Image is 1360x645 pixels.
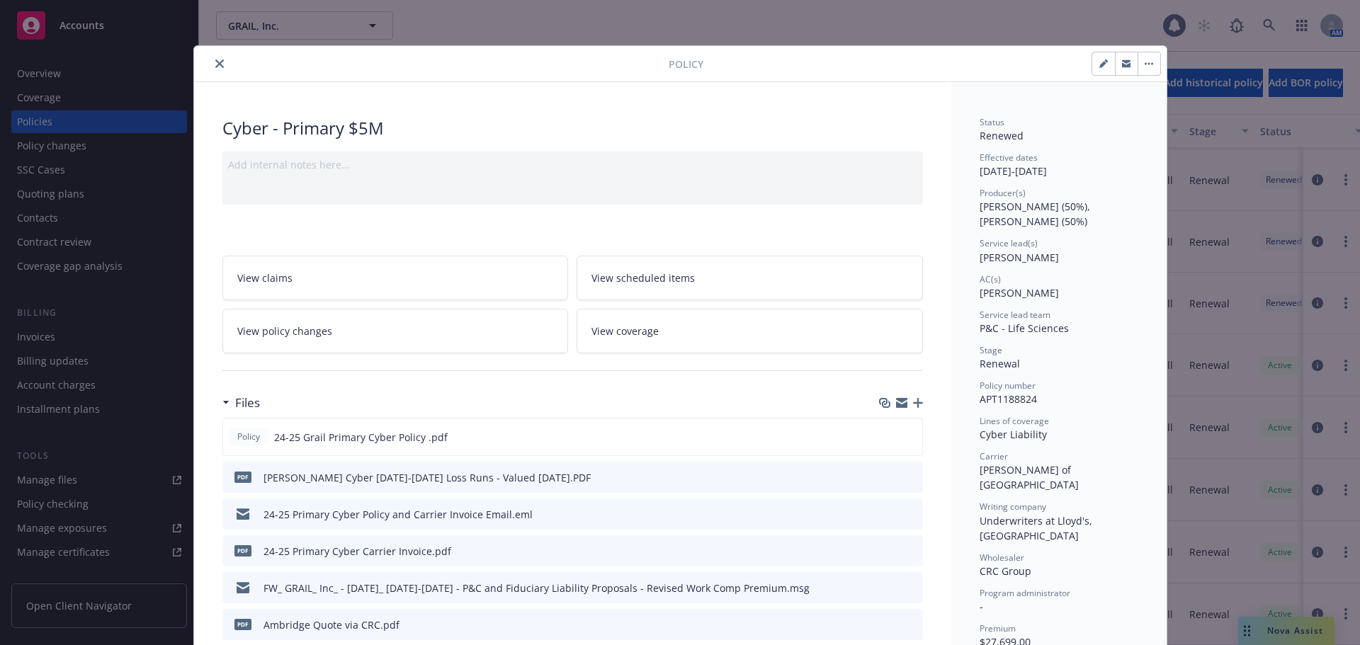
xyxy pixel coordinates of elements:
[882,617,893,632] button: download file
[980,237,1038,249] span: Service lead(s)
[980,309,1050,321] span: Service lead team
[904,430,917,445] button: preview file
[980,187,1026,199] span: Producer(s)
[905,581,917,595] button: preview file
[980,321,1069,335] span: P&C - Life Sciences
[980,450,1008,462] span: Carrier
[980,357,1020,370] span: Renewal
[222,309,569,353] a: View policy changes
[234,619,251,629] span: pdf
[263,544,451,559] div: 24-25 Primary Cyber Carrier Invoice.pdf
[222,256,569,300] a: View claims
[222,394,260,412] div: Files
[882,581,893,595] button: download file
[882,544,893,559] button: download file
[577,256,923,300] a: View scheduled items
[881,430,892,445] button: download file
[980,286,1059,299] span: [PERSON_NAME]
[263,617,399,632] div: Ambridge Quote via CRC.pdf
[980,379,1036,392] span: Policy number
[980,600,983,613] span: -
[980,392,1037,406] span: APT1188824
[228,157,917,172] div: Add internal notes here...
[263,581,810,595] div: FW_ GRAIL_ Inc_ - [DATE]_ [DATE]-[DATE] - P&C and Fiduciary Liability Proposals - Revised Work Co...
[980,514,1095,542] span: Underwriters at Lloyd's, [GEOGRAPHIC_DATA]
[980,564,1031,578] span: CRC Group
[591,324,659,338] span: View coverage
[237,324,332,338] span: View policy changes
[980,116,1004,128] span: Status
[980,501,1046,513] span: Writing company
[669,57,703,72] span: Policy
[234,472,251,482] span: PDF
[905,470,917,485] button: preview file
[980,622,1016,634] span: Premium
[980,129,1024,142] span: Renewed
[882,470,893,485] button: download file
[980,251,1059,264] span: [PERSON_NAME]
[263,470,591,485] div: [PERSON_NAME] Cyber [DATE]-[DATE] Loss Runs - Valued [DATE].PDF
[980,552,1024,564] span: Wholesaler
[237,270,293,285] span: View claims
[211,55,228,72] button: close
[905,544,917,559] button: preview file
[980,587,1070,599] span: Program administrator
[980,200,1093,228] span: [PERSON_NAME] (50%), [PERSON_NAME] (50%)
[980,273,1001,285] span: AC(s)
[591,270,695,285] span: View scheduled items
[234,430,263,443] span: Policy
[882,507,893,522] button: download file
[274,430,448,445] span: 24-25 Grail Primary Cyber Policy .pdf
[905,617,917,632] button: preview file
[234,545,251,556] span: pdf
[980,415,1049,427] span: Lines of coverage
[980,344,1002,356] span: Stage
[980,463,1079,491] span: [PERSON_NAME] of [GEOGRAPHIC_DATA]
[222,116,923,140] div: Cyber - Primary $5M
[263,507,533,522] div: 24-25 Primary Cyber Policy and Carrier Invoice Email.eml
[577,309,923,353] a: View coverage
[980,152,1038,164] span: Effective dates
[235,394,260,412] h3: Files
[980,427,1138,442] div: Cyber Liability
[980,152,1138,178] div: [DATE] - [DATE]
[905,507,917,522] button: preview file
